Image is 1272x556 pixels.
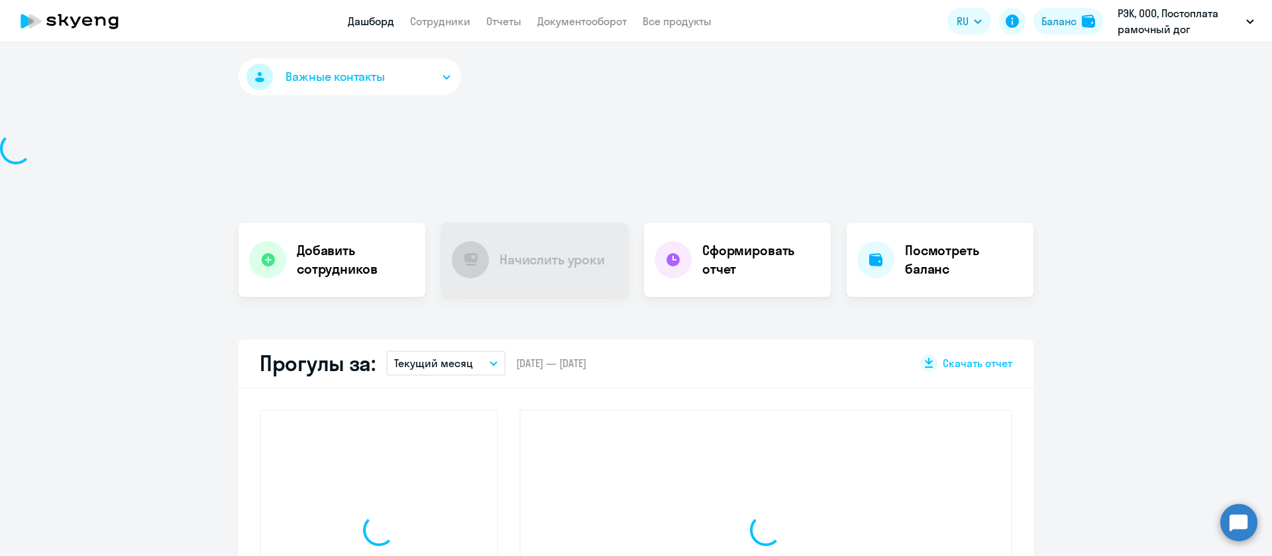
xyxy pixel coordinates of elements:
button: Балансbalance [1033,8,1103,34]
div: Баланс [1041,13,1077,29]
img: balance [1082,15,1095,28]
button: Текущий месяц [386,351,505,376]
a: Сотрудники [410,15,470,28]
button: RU [947,8,991,34]
h4: Начислить уроки [500,250,605,269]
span: Важные контакты [286,68,385,85]
h4: Сформировать отчет [702,241,820,278]
button: Важные контакты [238,58,461,95]
p: Текущий месяц [394,355,473,371]
a: Отчеты [486,15,521,28]
a: Дашборд [348,15,394,28]
button: РЭК, ООО, Постоплата рамочный дог [1111,5,1261,37]
p: РЭК, ООО, Постоплата рамочный дог [1118,5,1241,37]
h2: Прогулы за: [260,350,376,376]
span: [DATE] — [DATE] [516,356,586,370]
h4: Добавить сотрудников [297,241,415,278]
h4: Посмотреть баланс [905,241,1023,278]
span: Скачать отчет [943,356,1012,370]
a: Все продукты [643,15,712,28]
a: Документооборот [537,15,627,28]
span: RU [957,13,969,29]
